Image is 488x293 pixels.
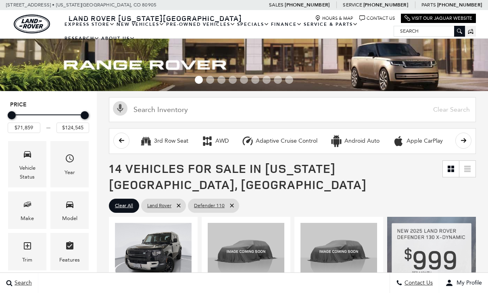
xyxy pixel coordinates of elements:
[50,191,89,229] div: ModelModel
[363,2,408,8] a: [PHONE_NUMBER]
[405,15,472,21] a: Visit Our Jaguar Website
[388,133,447,150] button: Apple CarPlayApple CarPlay
[229,76,237,84] span: Go to slide 4
[23,147,32,164] span: Vehicle
[421,2,436,8] span: Parts
[65,197,75,214] span: Model
[300,223,377,281] img: 2025 Land Rover Defender 110 X-Dynamic SE
[59,256,80,264] div: Features
[115,201,133,211] span: Clear All
[56,123,89,133] input: Maximum
[8,233,46,270] div: TrimTrim
[65,152,75,168] span: Year
[147,201,171,211] span: Land Rover
[50,141,89,187] div: YearYear
[6,2,156,8] a: [STREET_ADDRESS] • [US_STATE][GEOGRAPHIC_DATA], CO 80905
[8,108,89,133] div: Price
[136,133,193,150] button: 3rd Row Seat3rd Row Seat
[14,164,40,181] div: Vehicle Status
[8,111,16,119] div: Minimum Price
[201,135,213,147] div: AWD
[154,137,188,145] div: 3rd Row Seat
[23,197,32,214] span: Make
[113,101,127,116] svg: Click to toggle on voice search
[64,17,116,31] a: EXPRESS STORE
[64,31,100,46] a: Research
[256,137,317,145] div: Adaptive Cruise Control
[13,280,32,287] span: Search
[208,223,284,281] img: 2025 Land Rover Defender 110 S
[195,76,203,84] span: Go to slide 1
[109,160,367,193] span: 14 Vehicles for Sale in [US_STATE][GEOGRAPHIC_DATA], [GEOGRAPHIC_DATA]
[407,137,443,145] div: Apple CarPlay
[194,201,225,211] span: Defender 110
[237,133,322,150] button: Adaptive Cruise ControlAdaptive Cruise Control
[140,135,152,147] div: 3rd Row Seat
[285,76,293,84] span: Go to slide 9
[315,15,353,21] a: Hours & Map
[240,76,248,84] span: Go to slide 5
[269,2,284,8] span: Sales
[81,111,89,119] div: Maximum Price
[215,137,229,145] div: AWD
[69,13,242,23] span: Land Rover [US_STATE][GEOGRAPHIC_DATA]
[14,15,50,33] a: land-rover
[217,76,225,84] span: Go to slide 3
[8,191,46,229] div: MakeMake
[344,137,380,145] div: Android Auto
[437,2,482,8] a: [PHONE_NUMBER]
[285,2,330,8] a: [PHONE_NUMBER]
[206,76,214,84] span: Go to slide 2
[100,31,136,46] a: About Us
[65,239,75,256] span: Features
[236,17,270,31] a: Specials
[392,135,405,147] div: Apple CarPlay
[10,101,87,108] h5: Price
[270,17,303,31] a: Finance
[197,133,233,150] button: AWDAWD
[343,2,362,8] span: Service
[14,15,50,33] img: Land Rover
[116,17,165,31] a: New Vehicles
[113,133,129,149] button: scroll left
[65,168,75,177] div: Year
[242,135,254,147] div: Adaptive Cruise Control
[394,26,465,36] input: Search
[303,17,359,31] a: Service & Parts
[402,280,433,287] span: Contact Us
[115,223,192,281] img: 2025 Land Rover Defender 110 S
[50,233,89,270] div: FeaturesFeatures
[64,13,247,23] a: Land Rover [US_STATE][GEOGRAPHIC_DATA]
[326,133,384,150] button: Android AutoAndroid Auto
[22,256,32,264] div: Trim
[251,76,259,84] span: Go to slide 6
[21,214,34,223] div: Make
[8,123,40,133] input: Minimum
[263,76,271,84] span: Go to slide 7
[330,135,342,147] div: Android Auto
[359,15,395,21] a: Contact Us
[439,273,488,293] button: Open user profile menu
[109,97,476,122] input: Search Inventory
[455,133,471,149] button: scroll right
[64,17,394,46] nav: Main Navigation
[274,76,282,84] span: Go to slide 8
[62,214,77,223] div: Model
[165,17,236,31] a: Pre-Owned Vehicles
[453,280,482,287] span: My Profile
[23,239,32,256] span: Trim
[8,141,46,187] div: VehicleVehicle Status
